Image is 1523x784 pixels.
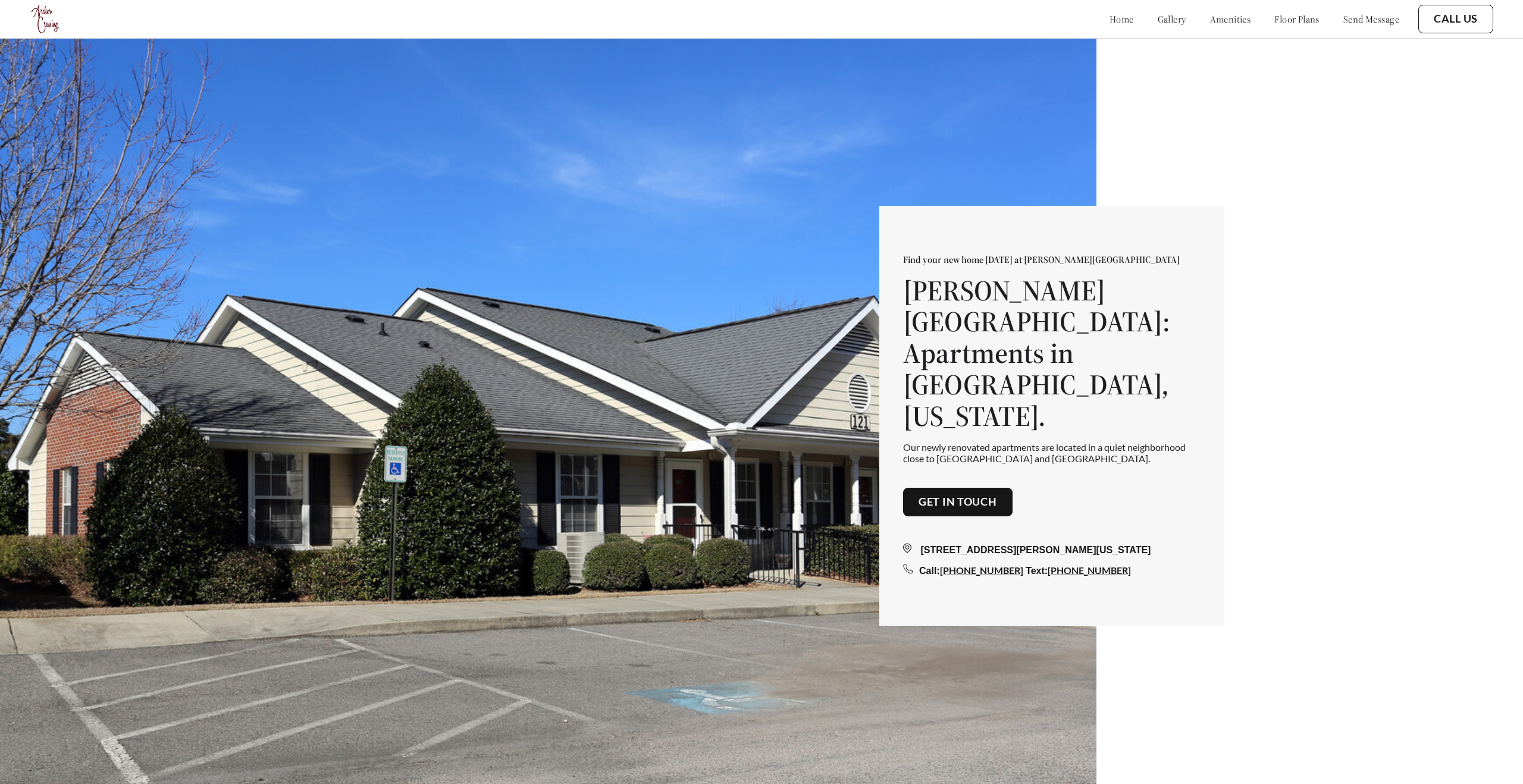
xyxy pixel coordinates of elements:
[903,441,1201,464] p: Our newly renovated apartments are located in a quiet neighborhood close to [GEOGRAPHIC_DATA] and...
[903,488,1013,516] button: Get in touch
[1026,566,1048,576] span: Text:
[919,496,997,509] a: Get in touch
[1434,12,1478,26] a: Call Us
[903,275,1201,432] h1: [PERSON_NAME][GEOGRAPHIC_DATA]: Apartments in [GEOGRAPHIC_DATA], [US_STATE].
[903,543,1201,557] div: [STREET_ADDRESS][PERSON_NAME][US_STATE]
[1418,5,1493,33] button: Call Us
[1274,13,1320,25] a: floor plans
[1210,13,1251,25] a: amenities
[1158,13,1186,25] a: gallery
[1048,565,1131,576] a: [PHONE_NUMBER]
[1343,13,1399,25] a: send message
[1110,13,1134,25] a: home
[940,565,1023,576] a: [PHONE_NUMBER]
[919,566,940,576] span: Call:
[903,253,1201,265] p: Find your new home [DATE] at [PERSON_NAME][GEOGRAPHIC_DATA]
[30,3,62,35] img: logo.png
